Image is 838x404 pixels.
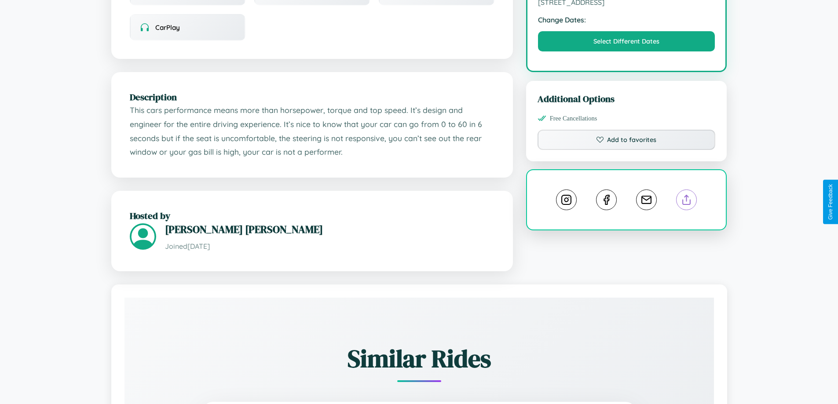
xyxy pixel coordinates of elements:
button: Select Different Dates [538,31,715,51]
button: Add to favorites [538,130,716,150]
h2: Hosted by [130,209,494,222]
h2: Description [130,91,494,103]
strong: Change Dates: [538,15,715,24]
h3: Additional Options [538,92,716,105]
span: CarPlay [155,23,180,32]
h2: Similar Rides [155,342,683,375]
p: This cars performance means more than horsepower, torque and top speed. It’s design and engineer ... [130,103,494,159]
p: Joined [DATE] [165,240,494,253]
div: Give Feedback [827,184,834,220]
span: Free Cancellations [550,115,597,122]
h3: [PERSON_NAME] [PERSON_NAME] [165,222,494,237]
